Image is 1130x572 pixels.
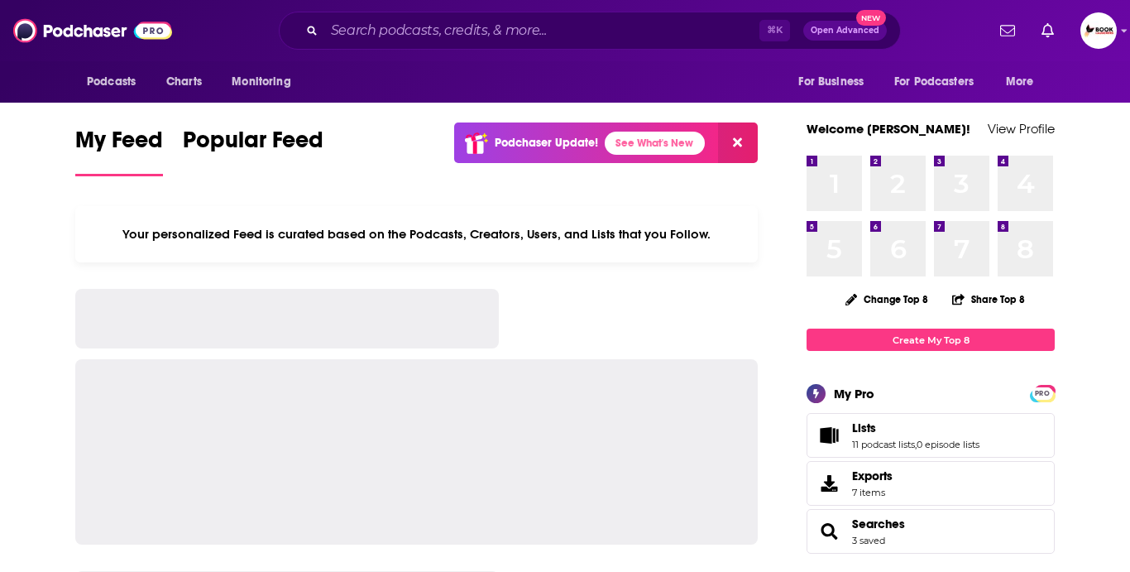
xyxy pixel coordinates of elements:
[324,17,759,44] input: Search podcasts, credits, & more...
[852,439,915,450] a: 11 podcast lists
[183,126,323,164] span: Popular Feed
[852,517,905,531] a: Searches
[915,439,917,450] span: ,
[994,17,1022,45] a: Show notifications dropdown
[1035,17,1061,45] a: Show notifications dropdown
[894,70,974,94] span: For Podcasters
[852,469,893,483] span: Exports
[807,121,970,137] a: Welcome [PERSON_NAME]!
[1080,12,1117,49] img: User Profile
[803,21,887,41] button: Open AdvancedNew
[75,126,163,176] a: My Feed
[87,70,136,94] span: Podcasts
[812,472,845,495] span: Exports
[13,15,172,46] img: Podchaser - Follow, Share and Rate Podcasts
[852,421,876,435] span: Lists
[988,121,1055,137] a: View Profile
[852,421,979,435] a: Lists
[1080,12,1117,49] button: Show profile menu
[75,206,758,262] div: Your personalized Feed is curated based on the Podcasts, Creators, Users, and Lists that you Follow.
[834,386,874,401] div: My Pro
[852,487,893,498] span: 7 items
[807,413,1055,458] span: Lists
[883,66,998,98] button: open menu
[812,520,845,543] a: Searches
[75,66,157,98] button: open menu
[807,329,1055,351] a: Create My Top 8
[787,66,884,98] button: open menu
[279,12,901,50] div: Search podcasts, credits, & more...
[1032,387,1052,400] span: PRO
[220,66,312,98] button: open menu
[836,289,938,310] button: Change Top 8
[183,126,323,176] a: Popular Feed
[495,136,598,150] p: Podchaser Update!
[798,70,864,94] span: For Business
[807,461,1055,506] a: Exports
[75,126,163,164] span: My Feed
[1032,387,1052,399] a: PRO
[917,439,979,450] a: 0 episode lists
[232,70,290,94] span: Monitoring
[994,66,1055,98] button: open menu
[605,132,705,155] a: See What's New
[1006,70,1034,94] span: More
[807,509,1055,554] span: Searches
[811,26,879,35] span: Open Advanced
[166,70,202,94] span: Charts
[156,66,212,98] a: Charts
[759,20,790,41] span: ⌘ K
[856,10,886,26] span: New
[852,535,885,546] a: 3 saved
[812,424,845,447] a: Lists
[951,283,1026,315] button: Share Top 8
[1080,12,1117,49] span: Logged in as BookLaunchers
